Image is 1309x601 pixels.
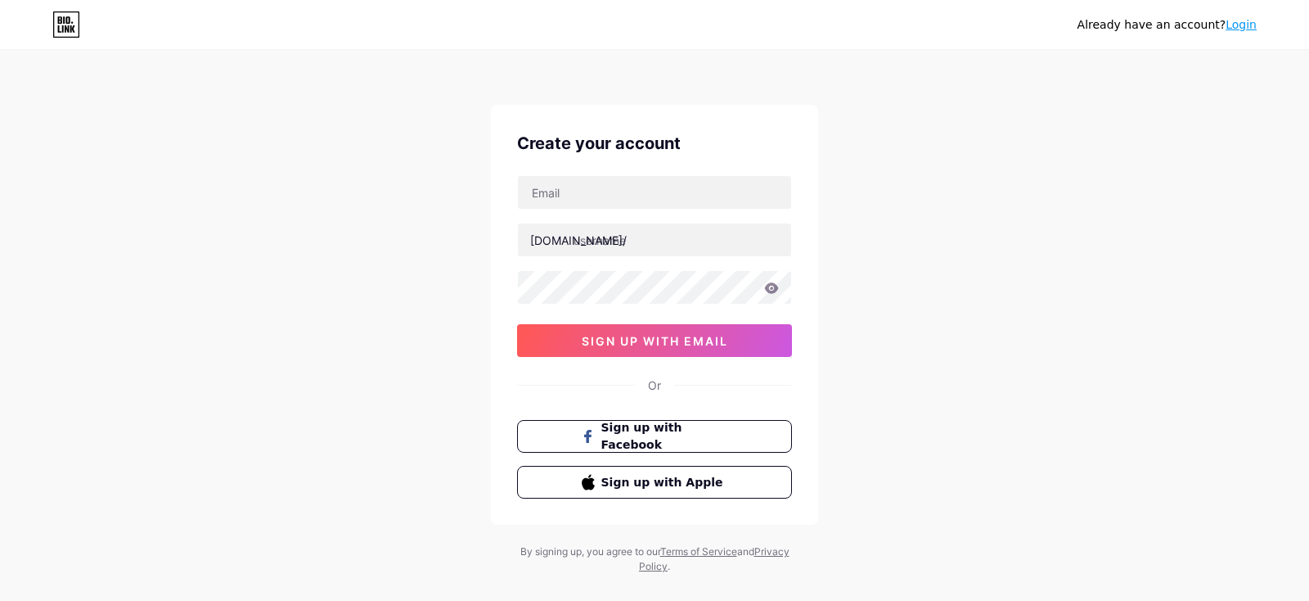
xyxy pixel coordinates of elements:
a: Login [1226,18,1257,31]
button: sign up with email [517,324,792,357]
span: sign up with email [582,334,728,348]
input: username [518,224,791,256]
div: [DOMAIN_NAME]/ [530,232,627,249]
button: Sign up with Facebook [517,420,792,453]
div: By signing up, you agree to our and . [515,545,794,574]
div: Create your account [517,131,792,156]
div: Already have an account? [1077,16,1257,34]
span: Sign up with Apple [601,474,728,491]
a: Terms of Service [660,545,737,558]
span: Sign up with Facebook [601,419,728,454]
div: Or [648,377,661,394]
button: Sign up with Apple [517,466,792,499]
input: Email [518,176,791,209]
